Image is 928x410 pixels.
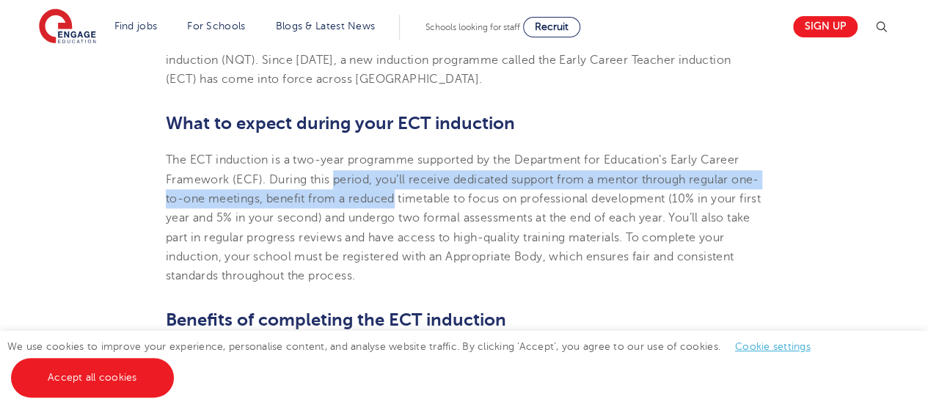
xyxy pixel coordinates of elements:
a: Cookie settings [735,341,811,352]
span: We use cookies to improve your experience, personalise content, and analyse website traffic. By c... [7,341,825,383]
a: For Schools [187,21,245,32]
span: Recruit [535,21,569,32]
a: Sign up [793,16,858,37]
b: What to expect during your ECT induction [166,113,515,133]
img: Engage Education [39,9,96,45]
span: The ECT induction is a two-year programme supported by the Department for Education’s Early Caree... [166,153,761,282]
b: Benefits of completing the ECT induction [166,310,506,330]
span: Schools looking for staff [425,22,520,32]
a: Find jobs [114,21,158,32]
a: Recruit [523,17,580,37]
a: Accept all cookies [11,358,174,398]
a: Blogs & Latest News [276,21,376,32]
